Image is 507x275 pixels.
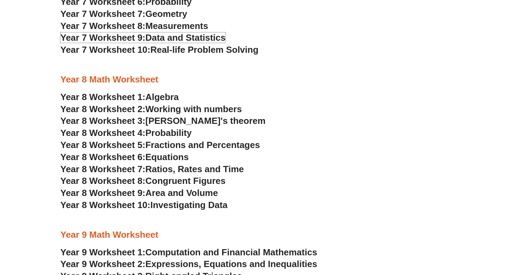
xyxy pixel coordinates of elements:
[146,32,226,43] span: Data and Statistics
[146,116,266,126] span: [PERSON_NAME]'s theorem
[146,164,244,174] span: Ratios, Rates and Time
[146,188,218,198] span: Area and Volume
[146,128,192,138] span: Probability
[60,45,150,55] span: Year 7 Worksheet 10:
[60,128,146,138] span: Year 8 Worksheet 4:
[146,140,260,150] span: Fractions and Percentages
[60,104,242,114] a: Year 8 Worksheet 2:Working with numbers
[60,92,179,102] a: Year 8 Worksheet 1:Algebra
[60,152,189,162] a: Year 8 Worksheet 6:Equations
[60,176,226,186] a: Year 8 Worksheet 8:Congruent Figures
[60,152,146,162] span: Year 8 Worksheet 6:
[60,188,218,198] a: Year 8 Worksheet 9:Area and Volume
[60,188,146,198] span: Year 8 Worksheet 9:
[60,74,447,86] h3: Year 8 Math Worksheet
[60,128,192,138] a: Year 8 Worksheet 4:Probability
[60,164,244,174] a: Year 8 Worksheet 7:Ratios, Rates and Time
[60,116,146,126] span: Year 8 Worksheet 3:
[60,45,258,55] a: Year 7 Worksheet 10:Real-life Problem Solving
[60,200,228,210] a: Year 8 Worksheet 10:Investigating Data
[60,140,146,150] span: Year 8 Worksheet 5:
[146,21,208,31] span: Measurements
[146,9,187,19] span: Geometry
[60,247,317,257] a: Year 9 Worksheet 1:Computation and Financial Mathematics
[60,21,208,31] a: Year 7 Worksheet 8:Measurements
[60,9,146,19] span: Year 7 Worksheet 7:
[60,176,146,186] span: Year 8 Worksheet 8:
[150,45,258,55] span: Real-life Problem Solving
[60,32,226,43] a: Year 7 Worksheet 9:Data and Statistics
[60,116,266,126] a: Year 8 Worksheet 3:[PERSON_NAME]'s theorem
[60,164,146,174] span: Year 8 Worksheet 7:
[60,9,187,19] a: Year 7 Worksheet 7:Geometry
[146,247,317,257] span: Computation and Financial Mathematics
[60,259,146,269] span: Year 9 Worksheet 2:
[60,229,447,241] h3: Year 9 Math Worksheet
[473,242,507,275] iframe: Chat Widget
[60,247,146,257] span: Year 9 Worksheet 1:
[60,21,146,31] span: Year 7 Worksheet 8:
[60,104,146,114] span: Year 8 Worksheet 2:
[60,200,150,210] span: Year 8 Worksheet 10:
[60,259,317,269] a: Year 9 Worksheet 2:Expressions, Equations and Inequalities
[146,92,179,102] span: Algebra
[146,259,317,269] span: Expressions, Equations and Inequalities
[60,92,146,102] span: Year 8 Worksheet 1:
[146,104,242,114] span: Working with numbers
[146,152,189,162] span: Equations
[60,32,146,43] span: Year 7 Worksheet 9:
[150,200,228,210] span: Investigating Data
[60,140,260,150] a: Year 8 Worksheet 5:Fractions and Percentages
[146,176,226,186] span: Congruent Figures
